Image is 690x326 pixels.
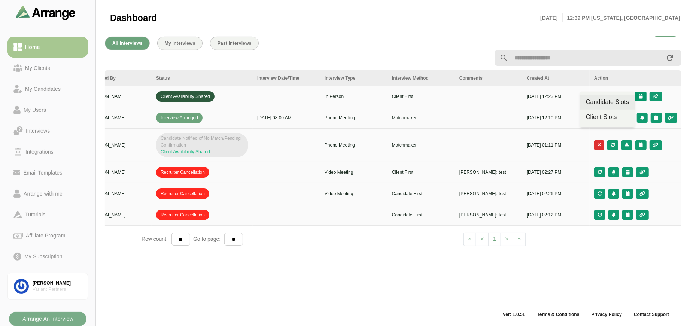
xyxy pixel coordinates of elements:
div: [PERSON_NAME]: test [459,212,518,218]
a: Home [7,37,88,58]
button: All Interviews [105,37,150,50]
span: Candidate Notified of No Match/Pending Confirmation [156,133,248,157]
a: Contact Support [628,311,675,317]
p: [PERSON_NAME] [89,169,147,176]
p: [DATE] 02:27 PM [527,169,585,176]
a: [PERSON_NAME]Variant Partners [7,273,88,300]
p: 12:39 PM [US_STATE], [GEOGRAPHIC_DATA] [563,13,680,22]
div: Integrations [22,147,57,156]
div: Interviews [23,126,53,135]
p: In Person [325,93,383,100]
p: [DATE] 12:10 PM [527,114,585,121]
div: [PERSON_NAME]: test [459,169,518,176]
p: Matchmaker [392,142,450,148]
span: All Interviews [112,41,143,46]
p: [DATE] 02:26 PM [527,190,585,197]
div: Created At [527,75,585,81]
div: [PERSON_NAME] [33,280,82,286]
div: My Users [21,105,49,114]
div: Home [22,43,43,52]
div: Arrange with me [21,189,66,198]
a: Privacy Policy [586,311,628,317]
span: Dashboard [110,12,157,24]
a: Integrations [7,141,88,162]
p: Client First [392,169,450,176]
p: [PERSON_NAME] [89,114,147,121]
div: Email Templates [20,168,65,177]
p: Video Meeting [325,190,383,197]
div: Comments [459,75,518,81]
span: Client Availability Shared [156,91,215,102]
a: Email Templates [7,162,88,183]
span: Past Interviews [217,41,252,46]
p: [DATE] 02:12 PM [527,212,585,218]
span: Recruiter Cancellation [156,188,209,199]
p: Candidate First [392,212,450,218]
div: Interview Method [392,75,450,81]
div: My Clients [22,64,53,73]
a: My Users [7,99,88,120]
i: appended action [665,53,674,62]
span: Interview Arranged [156,113,203,123]
p: Video Meeting [325,169,383,176]
div: Client Slots [586,113,629,122]
p: [PERSON_NAME] [89,142,147,148]
div: [PERSON_NAME]: test [459,190,518,197]
span: Row count: [142,236,171,242]
span: Client Availability Shared [161,149,210,154]
button: Arrange An Interview [9,312,86,326]
span: ver: 1.0.51 [497,311,531,317]
p: Candidate First [392,190,450,197]
div: Tutorials [22,210,48,219]
a: Tutorials [7,204,88,225]
p: Matchmaker [392,114,450,121]
b: Arrange An Interview [22,312,73,326]
div: Status [156,75,248,81]
div: Candidate Slots [586,98,629,107]
p: [PERSON_NAME] [89,190,147,197]
p: Phone Meeting [325,114,383,121]
a: My Candidates [7,79,88,99]
p: [DATE] 01:11 PM [527,142,585,148]
div: Action [594,75,677,81]
button: Past Interviews [210,37,259,50]
div: Arranged By [89,75,147,81]
img: arrangeai-name-small-logo.4d2b8aee.svg [16,5,76,20]
a: My Clients [7,58,88,79]
span: Recruiter Cancellation [156,210,209,220]
div: My Candidates [22,84,64,93]
div: Affiliate Program [23,231,68,240]
div: My Subscription [21,252,66,261]
p: Client First [392,93,450,100]
p: [PERSON_NAME] [89,212,147,218]
a: Arrange with me [7,183,88,204]
div: Variant Partners [33,286,82,293]
p: [DATE] [540,13,562,22]
a: Terms & Conditions [531,311,585,317]
p: [PERSON_NAME] [89,93,147,100]
a: Affiliate Program [7,225,88,246]
span: My Interviews [164,41,195,46]
p: [DATE] 12:23 PM [527,93,585,100]
a: My Subscription [7,246,88,267]
p: Phone Meeting [325,142,383,148]
span: Recruiter Cancellation [156,167,209,178]
span: Go to page: [190,236,224,242]
div: Interview Type [325,75,383,81]
p: [DATE] 08:00 AM [257,114,316,121]
button: My Interviews [157,37,203,50]
div: Interview Date/Time [257,75,316,81]
a: Interviews [7,120,88,141]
